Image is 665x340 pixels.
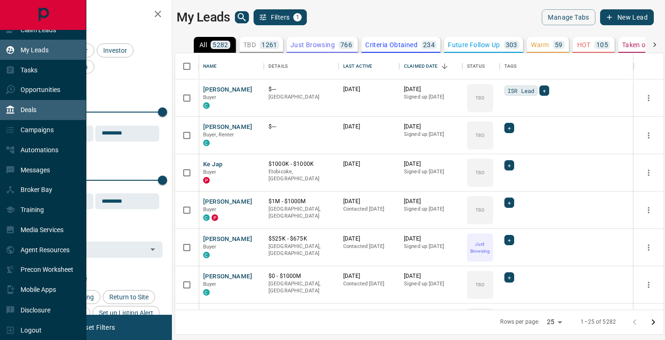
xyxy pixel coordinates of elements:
[269,235,334,243] p: $525K - $675K
[404,235,458,243] p: [DATE]
[203,94,217,100] span: Buyer
[404,160,458,168] p: [DATE]
[203,160,222,169] button: Ke Jap
[504,198,514,208] div: +
[71,319,121,335] button: Reset Filters
[243,42,256,48] p: TBD
[438,60,451,73] button: Sort
[290,42,335,48] p: Just Browsing
[100,47,130,54] span: Investor
[343,272,395,280] p: [DATE]
[642,91,656,105] button: more
[467,53,485,79] div: Status
[504,160,514,170] div: +
[504,53,517,79] div: Tags
[475,132,484,139] p: TBD
[343,198,395,205] p: [DATE]
[504,272,514,283] div: +
[269,53,288,79] div: Details
[343,85,395,93] p: [DATE]
[269,93,334,101] p: [GEOGRAPHIC_DATA]
[203,235,252,244] button: [PERSON_NAME]
[504,235,514,245] div: +
[269,160,334,168] p: $1000K - $1000K
[508,198,511,207] span: +
[508,161,511,170] span: +
[269,123,334,131] p: $---
[404,243,458,250] p: Signed up [DATE]
[580,318,616,326] p: 1–25 of 5282
[199,42,207,48] p: All
[269,85,334,93] p: $---
[448,42,500,48] p: Future Follow Up
[423,42,435,48] p: 234
[404,131,458,138] p: Signed up [DATE]
[198,53,264,79] div: Name
[404,123,458,131] p: [DATE]
[269,168,334,183] p: Etobicoke, [GEOGRAPHIC_DATA]
[577,42,591,48] p: HOT
[340,42,352,48] p: 766
[254,9,307,25] button: Filters1
[343,160,395,168] p: [DATE]
[404,85,458,93] p: [DATE]
[531,42,549,48] p: Warm
[269,280,334,295] p: [GEOGRAPHIC_DATA], [GEOGRAPHIC_DATA]
[106,293,152,301] span: Return to Site
[203,169,217,175] span: Buyer
[343,310,395,318] p: [DATE]
[508,123,511,133] span: +
[177,10,230,25] h1: My Leads
[235,11,249,23] button: search button
[92,306,160,320] div: Set up Listing Alert
[203,85,252,94] button: [PERSON_NAME]
[600,9,654,25] button: New Lead
[404,272,458,280] p: [DATE]
[203,310,252,319] button: [PERSON_NAME]
[542,9,595,25] button: Manage Tabs
[500,53,634,79] div: Tags
[294,14,301,21] span: 1
[269,205,334,220] p: [GEOGRAPHIC_DATA], [GEOGRAPHIC_DATA]
[475,94,484,101] p: TBD
[404,205,458,213] p: Signed up [DATE]
[343,123,395,131] p: [DATE]
[339,53,399,79] div: Last Active
[343,205,395,213] p: Contacted [DATE]
[475,206,484,213] p: TBD
[203,198,252,206] button: [PERSON_NAME]
[269,198,334,205] p: $1M - $1000M
[343,280,395,288] p: Contacted [DATE]
[30,9,163,21] h2: Filters
[146,243,159,256] button: Open
[203,214,210,221] div: condos.ca
[343,53,372,79] div: Last Active
[504,123,514,133] div: +
[642,128,656,142] button: more
[404,280,458,288] p: Signed up [DATE]
[642,203,656,217] button: more
[269,243,334,257] p: [GEOGRAPHIC_DATA], [GEOGRAPHIC_DATA]
[404,53,438,79] div: Claimed Date
[642,166,656,180] button: more
[404,198,458,205] p: [DATE]
[212,42,228,48] p: 5282
[596,42,608,48] p: 105
[543,86,546,95] span: +
[97,43,134,57] div: Investor
[203,123,252,132] button: [PERSON_NAME]
[343,243,395,250] p: Contacted [DATE]
[262,42,277,48] p: 1261
[555,42,563,48] p: 59
[96,309,156,317] span: Set up Listing Alert
[500,318,539,326] p: Rows per page:
[543,315,566,329] div: 25
[203,272,252,281] button: [PERSON_NAME]
[399,53,462,79] div: Claimed Date
[462,53,500,79] div: Status
[404,168,458,176] p: Signed up [DATE]
[343,235,395,243] p: [DATE]
[506,42,517,48] p: 303
[468,241,492,255] p: Just Browsing
[644,313,663,332] button: Go to next page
